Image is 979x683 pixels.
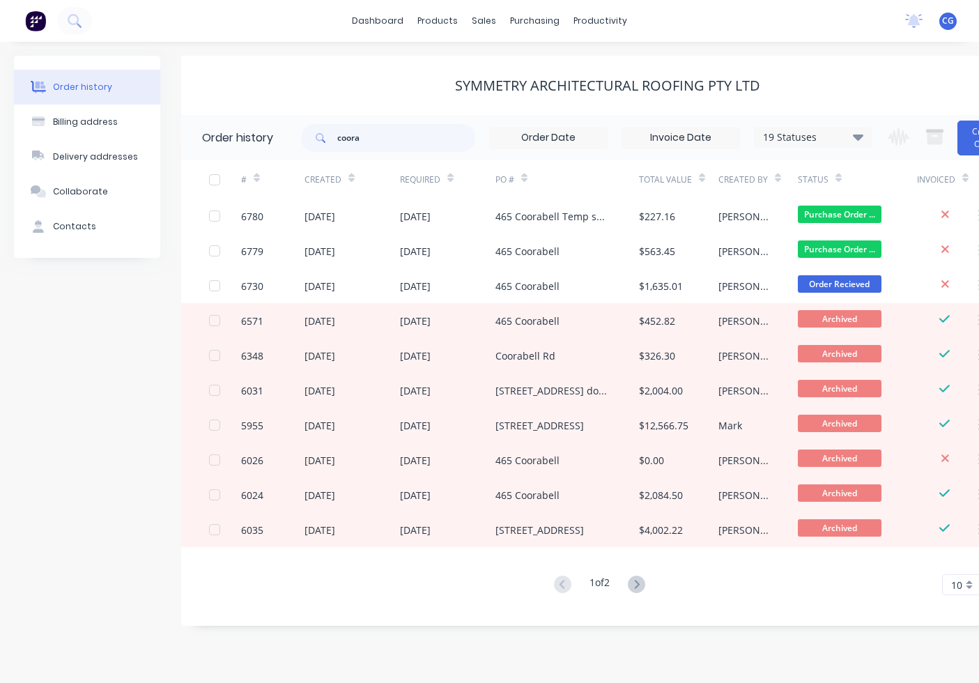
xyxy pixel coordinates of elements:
div: $452.82 [639,314,675,328]
div: 465 Coorabell [495,244,560,259]
div: PO # [495,174,514,186]
div: [PERSON_NAME] [718,279,770,293]
div: Mark [718,418,742,433]
div: 6348 [241,348,263,363]
div: [DATE] [305,453,335,468]
div: [DATE] [305,418,335,433]
div: [DATE] [400,314,431,328]
div: $1,635.01 [639,279,683,293]
div: [DATE] [400,244,431,259]
span: Purchase Order ... [798,206,881,223]
div: $326.30 [639,348,675,363]
div: $2,004.00 [639,383,683,398]
div: 465 Coorabell [495,314,560,328]
div: 6026 [241,453,263,468]
div: Order history [202,130,273,146]
div: [STREET_ADDRESS] [495,523,584,537]
button: Collaborate [14,174,160,209]
span: Archived [798,415,881,432]
div: 465 Coorabell Temp sheet [495,209,611,224]
div: $4,002.22 [639,523,683,537]
span: Archived [798,345,881,362]
div: productivity [566,10,634,31]
div: [DATE] [400,418,431,433]
div: [DATE] [305,383,335,398]
div: 465 Coorabell [495,488,560,502]
div: [PERSON_NAME] [718,488,770,502]
div: Contacts [53,220,96,233]
div: Created [305,160,400,199]
div: Status [798,160,917,199]
div: 6730 [241,279,263,293]
div: 19 Statuses [755,130,872,145]
div: 6780 [241,209,263,224]
div: [PERSON_NAME] [718,244,770,259]
button: Order history [14,70,160,105]
input: Search... [337,124,475,152]
a: dashboard [345,10,410,31]
button: Billing address [14,105,160,139]
div: Status [798,174,828,186]
div: Created By [718,174,768,186]
div: # [241,174,247,186]
div: [DATE] [305,279,335,293]
div: # [241,160,305,199]
button: Delivery addresses [14,139,160,174]
button: Contacts [14,209,160,244]
div: [DATE] [400,453,431,468]
div: [PERSON_NAME] [718,383,770,398]
div: [DATE] [305,523,335,537]
div: Billing address [53,116,118,128]
span: Archived [798,484,881,502]
div: Total Value [639,160,718,199]
div: Symmetry Architectural Roofing Pty Ltd [455,77,760,94]
div: 6024 [241,488,263,502]
div: Collaborate [53,185,108,198]
div: [STREET_ADDRESS] downpipes [495,383,611,398]
div: $563.45 [639,244,675,259]
div: [DATE] [400,488,431,502]
span: CG [942,15,954,27]
div: Required [400,174,440,186]
div: [PERSON_NAME] [718,209,770,224]
div: [PERSON_NAME] [718,314,770,328]
div: [PERSON_NAME] [718,523,770,537]
span: Archived [798,450,881,467]
div: Created By [718,160,798,199]
div: 1 of 2 [589,575,610,595]
div: Created [305,174,341,186]
div: [DATE] [305,244,335,259]
div: 465 Coorabell [495,279,560,293]
span: Archived [798,380,881,397]
div: Delivery addresses [53,151,138,163]
div: Order history [53,81,112,93]
div: 6035 [241,523,263,537]
div: 6571 [241,314,263,328]
div: 465 Coorabell [495,453,560,468]
div: Coorabell Rd [495,348,555,363]
img: Factory [25,10,46,31]
div: 6031 [241,383,263,398]
span: Archived [798,310,881,328]
div: [DATE] [305,209,335,224]
div: [PERSON_NAME] [718,453,770,468]
div: $227.16 [639,209,675,224]
div: [DATE] [400,348,431,363]
div: Required [400,160,495,199]
div: [DATE] [400,279,431,293]
input: Order Date [490,128,607,148]
div: sales [465,10,503,31]
div: [DATE] [305,348,335,363]
span: Order Recieved [798,275,881,293]
div: [DATE] [400,523,431,537]
div: purchasing [503,10,566,31]
span: 10 [951,578,962,592]
div: products [410,10,465,31]
input: Invoice Date [622,128,739,148]
div: [STREET_ADDRESS] [495,418,584,433]
div: [DATE] [305,314,335,328]
div: $12,566.75 [639,418,688,433]
div: PO # [495,160,639,199]
span: Archived [798,519,881,537]
div: Invoiced [917,174,955,186]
